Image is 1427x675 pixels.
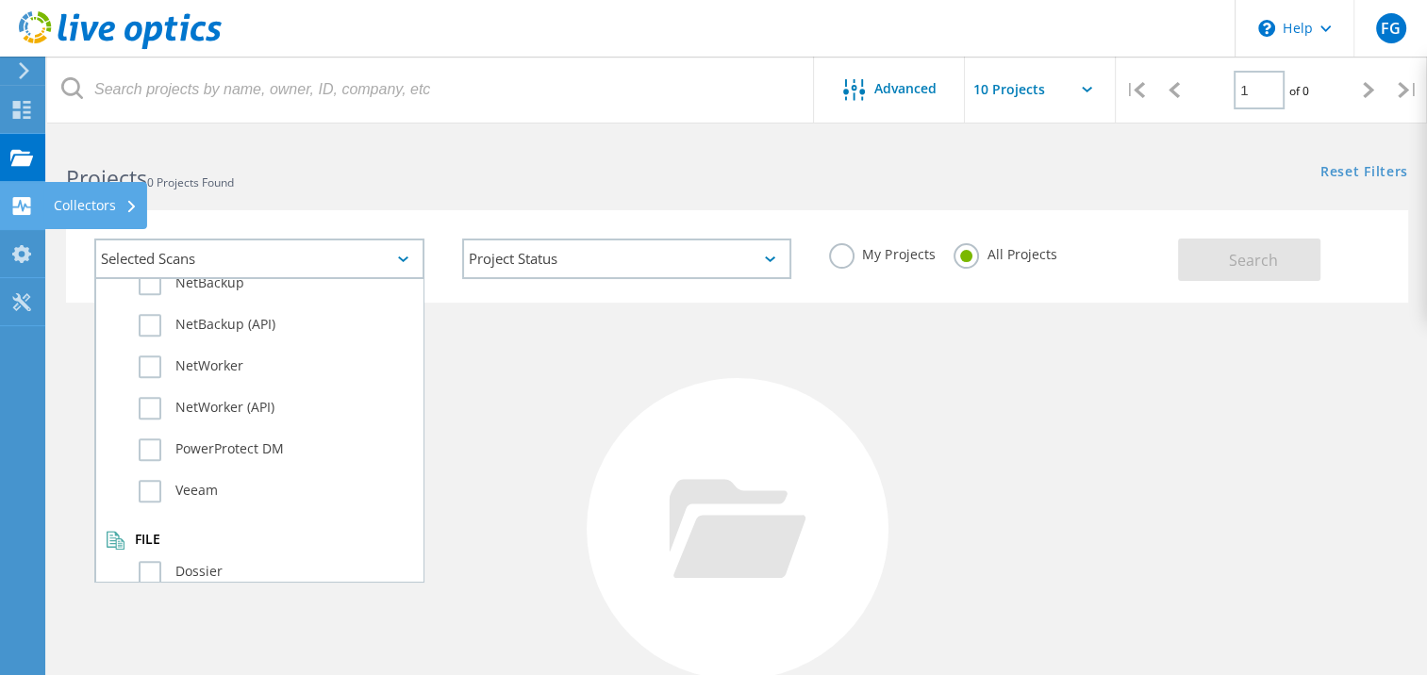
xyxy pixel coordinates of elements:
[1289,83,1309,99] span: of 0
[139,314,413,337] label: NetBackup (API)
[139,397,413,420] label: NetWorker (API)
[54,199,138,212] div: Collectors
[139,561,413,584] label: Dossier
[829,243,935,261] label: My Projects
[66,163,147,193] b: Projects
[147,174,234,190] span: 0 Projects Found
[1381,21,1401,36] span: FG
[954,243,1056,261] label: All Projects
[19,40,222,53] a: Live Optics Dashboard
[462,239,792,279] div: Project Status
[1320,165,1408,181] a: Reset Filters
[1229,250,1278,271] span: Search
[874,82,937,95] span: Advanced
[139,272,413,295] label: NetBackup
[47,57,815,123] input: Search projects by name, owner, ID, company, etc
[106,531,413,550] div: File
[139,438,413,461] label: PowerProtect DM
[1178,239,1320,281] button: Search
[139,355,413,378] label: NetWorker
[1388,57,1427,123] div: |
[139,480,413,502] label: Veeam
[1258,20,1275,37] svg: \n
[94,239,424,279] div: Selected Scans
[1116,57,1154,123] div: |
